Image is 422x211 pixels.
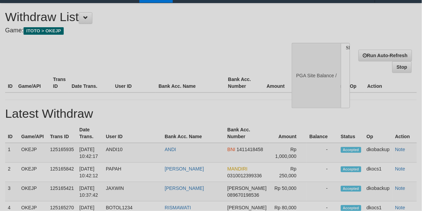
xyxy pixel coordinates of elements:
th: User ID [103,124,162,143]
span: 1411418458 [237,147,263,152]
td: Rp 50,000 [270,182,307,201]
th: Status [338,124,364,143]
a: Stop [392,61,412,73]
th: ID [5,73,16,93]
th: Balance [307,124,338,143]
a: [PERSON_NAME] [165,166,204,172]
span: ITOTO > OKEJP [24,27,64,35]
td: 2 [5,163,18,182]
td: [DATE] 10:42:12 [77,163,103,182]
td: dkocs1 [364,163,393,182]
th: User ID [112,73,156,93]
a: Note [395,205,405,210]
th: Action [392,124,417,143]
th: Game/API [18,124,47,143]
h4: Game: [5,27,274,34]
td: 125165421 [47,182,77,201]
th: Action [365,73,417,93]
td: dkobackup [364,182,393,201]
td: - [307,163,338,182]
td: OKEJP [18,143,47,163]
th: Bank Acc. Name [156,73,225,93]
th: ID [5,124,18,143]
th: Bank Acc. Number [225,73,260,93]
td: [DATE] 10:37:42 [77,182,103,201]
span: Accepted [341,147,361,153]
th: Date Trans. [77,124,103,143]
td: - [307,143,338,163]
a: RISMAWATI [165,205,191,210]
td: dkobackup [364,143,393,163]
span: BNI [227,147,235,152]
td: JAXWIN [103,182,162,201]
th: Amount [270,124,307,143]
td: 1 [5,143,18,163]
td: 125165935 [47,143,77,163]
td: 3 [5,182,18,201]
a: [PERSON_NAME] [165,185,204,191]
th: Op [364,124,393,143]
span: 089670198536 [227,192,259,198]
td: ANDI10 [103,143,162,163]
div: PGA Site Balance / [292,43,341,108]
td: Rp 250,000 [270,163,307,182]
td: [DATE] 10:42:17 [77,143,103,163]
td: PAPAH [103,163,162,182]
td: OKEJP [18,182,47,201]
a: Note [395,147,405,152]
h1: Withdraw List [5,10,274,24]
span: [PERSON_NAME] [227,205,267,210]
span: Accepted [341,205,361,211]
span: MANDIRI [227,166,247,172]
span: Accepted [341,186,361,192]
th: Game/API [16,73,50,93]
a: Note [395,185,405,191]
th: Bank Acc. Number [225,124,270,143]
h1: Latest Withdraw [5,107,417,120]
th: Date Trans. [69,73,112,93]
td: Rp 1,000,000 [270,143,307,163]
a: Note [395,166,405,172]
td: - [307,182,338,201]
span: Accepted [341,166,361,172]
td: OKEJP [18,163,47,182]
th: Amount [260,73,295,93]
th: Op [347,73,365,93]
th: Bank Acc. Name [162,124,225,143]
span: 0310012399336 [227,173,262,178]
th: Trans ID [47,124,77,143]
a: ANDI [165,147,176,152]
span: [PERSON_NAME] [227,185,267,191]
a: Run Auto-Refresh [359,50,412,61]
th: Trans ID [50,73,69,93]
td: 125165842 [47,163,77,182]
